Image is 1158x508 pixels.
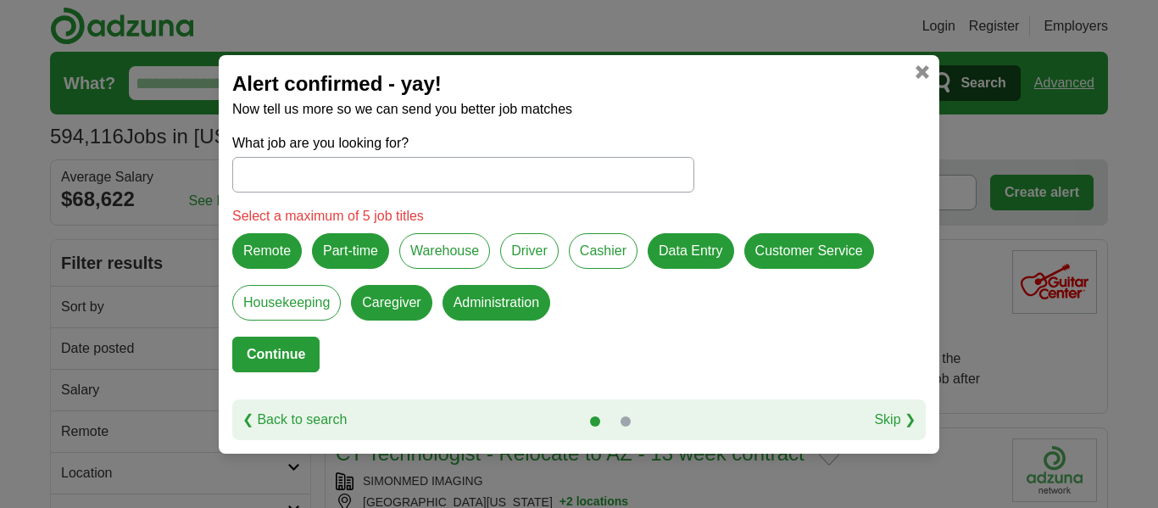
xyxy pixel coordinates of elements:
label: Administration [443,285,550,321]
label: Customer Service [744,233,874,269]
a: ❮ Back to search [242,410,347,430]
label: Remote [232,233,302,269]
label: What job are you looking for? [232,133,694,154]
p: Now tell us more so we can send you better job matches [232,99,926,120]
a: Skip ❯ [874,410,916,430]
button: Continue [232,337,320,372]
span: Select a maximum of 5 job titles [232,209,424,223]
label: Data Entry [648,233,734,269]
label: Housekeeping [232,285,341,321]
label: Caregiver [351,285,431,321]
label: Cashier [569,233,637,269]
label: Warehouse [399,233,490,269]
label: Part-time [312,233,389,269]
label: Driver [500,233,559,269]
h2: Alert confirmed - yay! [232,69,926,99]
